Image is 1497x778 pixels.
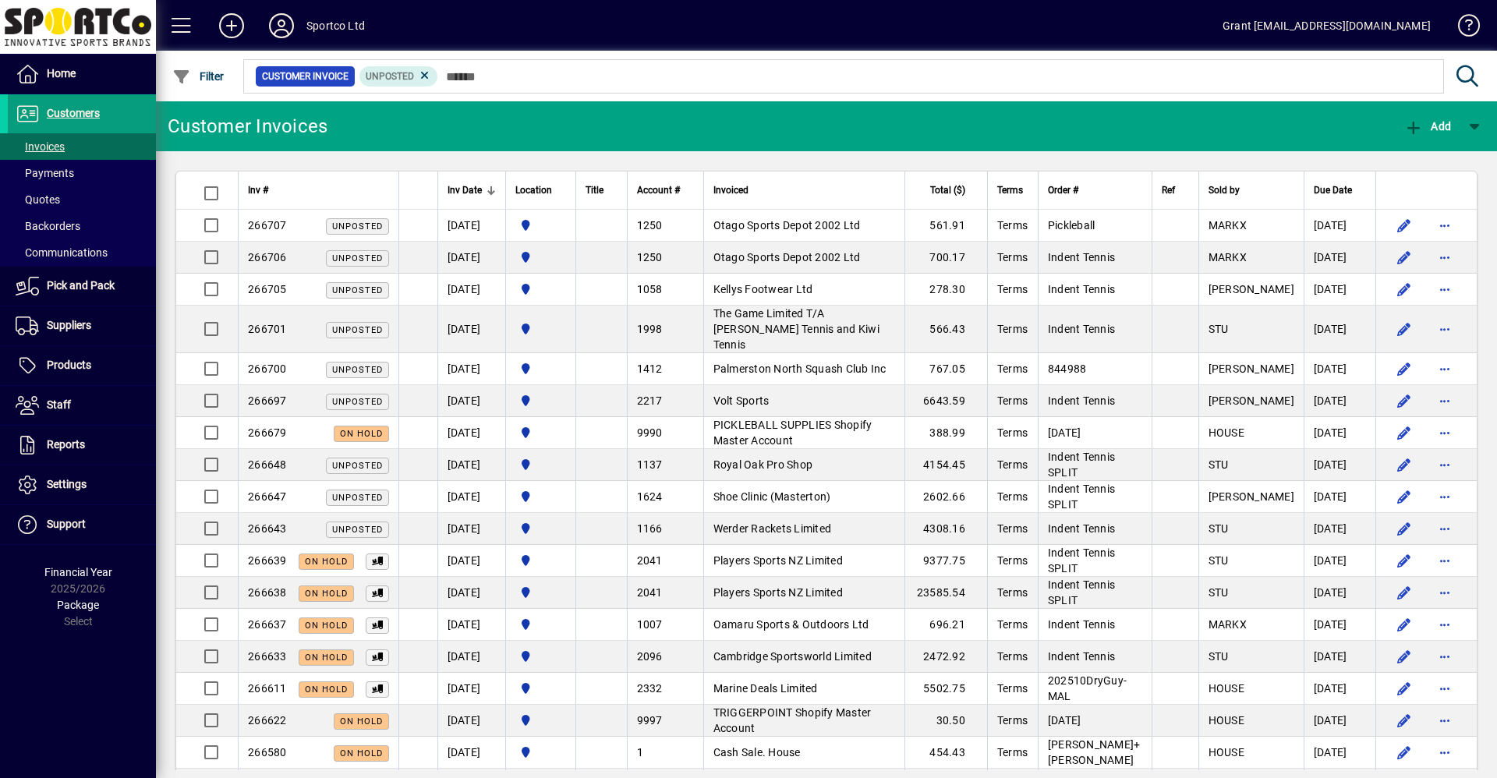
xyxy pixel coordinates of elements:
td: [DATE] [1304,513,1375,545]
span: Financial Year [44,566,112,578]
button: Profile [257,12,306,40]
span: Terms [997,714,1028,727]
span: Terms [997,251,1028,263]
span: STU [1209,554,1229,567]
span: Unposted [332,365,383,375]
span: HOUSE [1209,746,1244,759]
a: Knowledge Base [1446,3,1478,54]
button: More options [1432,740,1457,765]
td: [DATE] [437,353,505,385]
span: Kellys Footwear Ltd [713,283,813,295]
mat-chip: Customer Invoice Status: Unposted [359,66,438,87]
td: [DATE] [437,481,505,513]
button: More options [1432,277,1457,302]
a: Suppliers [8,306,156,345]
span: 266638 [248,586,287,599]
div: Ref [1162,182,1189,199]
span: Royal Oak Pro Shop [713,458,813,471]
span: Indent Tennis [1048,251,1115,263]
td: [DATE] [437,385,505,417]
button: More options [1432,245,1457,270]
span: Unposted [332,525,383,535]
span: 1137 [637,458,663,471]
td: 454.43 [904,737,987,769]
span: MARKX [1209,618,1247,631]
button: Edit [1392,708,1417,733]
button: More options [1432,612,1457,637]
a: Invoices [8,133,156,160]
td: 767.05 [904,353,987,385]
td: 4154.45 [904,449,987,481]
span: Players Sports NZ Limited [713,586,843,599]
button: More options [1432,548,1457,573]
button: Edit [1392,356,1417,381]
span: Terms [997,586,1028,599]
span: 266647 [248,490,287,503]
span: Indent Tennis [1048,323,1115,335]
span: 1007 [637,618,663,631]
span: Unposted [332,461,383,471]
button: Edit [1392,516,1417,541]
td: 700.17 [904,242,987,274]
span: On hold [305,684,348,695]
span: Shoe Clinic (Masterton) [713,490,831,503]
span: 1998 [637,323,663,335]
span: 1250 [637,219,663,232]
a: Staff [8,386,156,425]
button: Edit [1392,644,1417,669]
span: 2041 [637,554,663,567]
span: 266622 [248,714,287,727]
span: Staff [47,398,71,411]
td: [DATE] [437,641,505,673]
span: STU [1209,650,1229,663]
td: [DATE] [1304,385,1375,417]
span: 266611 [248,682,287,695]
span: [DATE] [1048,714,1081,727]
td: [DATE] [437,545,505,577]
a: Reports [8,426,156,465]
button: More options [1432,452,1457,477]
span: Otago Sports Depot 2002 Ltd [713,219,861,232]
span: STU [1209,586,1229,599]
span: Sportco Ltd Warehouse [515,488,566,505]
div: Title [586,182,618,199]
span: 2041 [637,586,663,599]
td: [DATE] [1304,449,1375,481]
button: Edit [1392,580,1417,605]
a: Settings [8,465,156,504]
span: Unposted [332,253,383,263]
span: Indent Tennis [1048,522,1115,535]
span: Sportco Ltd Warehouse [515,456,566,473]
div: Inv Date [448,182,496,199]
button: More options [1432,484,1457,509]
div: Grant [EMAIL_ADDRESS][DOMAIN_NAME] [1223,13,1431,38]
button: Edit [1392,612,1417,637]
span: 1412 [637,362,663,375]
a: Backorders [8,213,156,239]
span: Customer Invoice [262,69,349,84]
button: Add [207,12,257,40]
button: More options [1432,580,1457,605]
span: Unposted [332,221,383,232]
span: [PERSON_NAME] [1209,394,1294,407]
span: Indent Tennis SPLIT [1048,451,1115,479]
span: Sportco Ltd Warehouse [515,552,566,569]
td: [DATE] [437,210,505,242]
span: Sportco Ltd Warehouse [515,392,566,409]
span: Sportco Ltd Warehouse [515,424,566,441]
td: 9377.75 [904,545,987,577]
div: Due Date [1314,182,1366,199]
td: 566.43 [904,306,987,353]
span: Sportco Ltd Warehouse [515,217,566,234]
span: 1058 [637,283,663,295]
span: Sportco Ltd Warehouse [515,520,566,537]
button: Edit [1392,388,1417,413]
a: Products [8,346,156,385]
button: More options [1432,388,1457,413]
span: Volt Sports [713,394,770,407]
button: Filter [168,62,228,90]
span: PICKLEBALL SUPPLIES Shopify Master Account [713,419,872,447]
span: Terms [997,682,1028,695]
td: [DATE] [1304,242,1375,274]
span: Unposted [332,493,383,503]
